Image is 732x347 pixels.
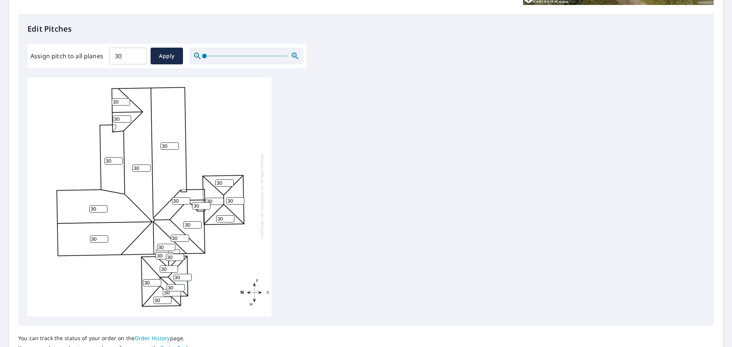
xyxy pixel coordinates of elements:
[151,48,183,64] button: Apply
[30,51,103,61] label: Assign pitch to all planes
[157,51,177,61] span: Apply
[27,23,705,35] p: Edit Pitches
[109,45,147,67] input: 00.0
[135,334,170,342] a: Order History
[18,335,223,342] p: You can track the status of your order on the page.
